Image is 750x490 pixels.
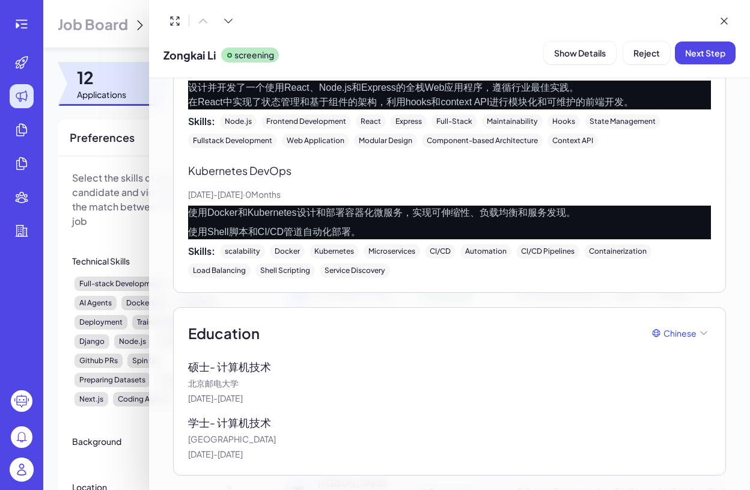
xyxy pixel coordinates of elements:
[163,47,216,63] span: Zongkai Li
[431,114,477,129] div: Full-Stack
[220,114,257,129] div: Node.js
[516,244,579,259] div: CI/CD Pipelines
[623,41,670,64] button: Reject
[188,322,260,344] span: Education
[364,244,420,259] div: Microservices
[188,162,711,179] p: Kubernetes DevOps
[584,244,651,259] div: Containerization
[320,263,390,278] div: Service Discovery
[675,41,736,64] button: Next Step
[422,133,543,148] div: Component-based Architecture
[309,244,359,259] div: Kubernetes
[188,433,711,446] p: [GEOGRAPHIC_DATA]
[585,114,660,129] div: State Management
[188,188,711,201] p: [DATE] - [DATE] · 0 Months
[685,47,725,58] span: Next Step
[663,327,697,340] span: Chinese
[188,263,251,278] div: Load Balancing
[356,114,386,129] div: React
[270,244,305,259] div: Docker
[188,133,277,148] div: Fullstack Development
[482,114,543,129] div: Maintainability
[554,47,606,58] span: Show Details
[188,244,215,259] span: Skills:
[188,81,711,109] p: 设计并开发了一个使用React、Node.js和Express的全栈Web应用程序，遵循行业最佳实践。 在React中实现了状态管理和基于组件的架构，利用hooks和context API进行模...
[188,392,711,405] p: [DATE] - [DATE]
[188,448,711,461] p: [DATE] - [DATE]
[255,263,315,278] div: Shell Scripting
[282,133,349,148] div: Web Application
[188,114,215,129] span: Skills:
[547,114,580,129] div: Hooks
[460,244,511,259] div: Automation
[544,41,616,64] button: Show Details
[220,244,265,259] div: scalability
[188,206,711,220] p: 使用Docker和Kubernetes设计和部署容器化微服务，实现可伸缩性、负载均衡和服务发现。
[234,49,274,61] p: screening
[391,114,427,129] div: Express
[547,133,598,148] div: Context API
[188,377,711,390] p: 北京邮电大学
[633,47,660,58] span: Reject
[188,414,289,430] p: 学士 - 计算机技术
[188,225,711,239] p: 使用Shell脚本和CI/CD管道自动化部署。
[188,358,289,375] p: 硕士 - 计算机技术
[261,114,351,129] div: Frontend Development
[354,133,417,148] div: Modular Design
[425,244,456,259] div: CI/CD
